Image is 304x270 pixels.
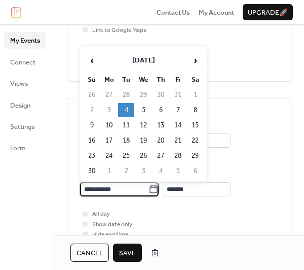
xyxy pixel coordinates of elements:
td: 4 [153,164,169,178]
td: 3 [135,164,151,178]
td: 7 [170,103,186,117]
td: 10 [101,118,117,132]
td: 28 [170,149,186,163]
td: 18 [118,133,134,148]
td: 2 [118,164,134,178]
th: Su [84,73,100,87]
span: Cancel [77,248,103,258]
a: Design [4,97,46,113]
button: Cancel [70,244,109,262]
td: 19 [135,133,151,148]
td: 1 [101,164,117,178]
a: Settings [4,118,46,134]
span: Settings [10,122,34,132]
button: Save [113,244,142,262]
td: 21 [170,133,186,148]
span: Connect [10,57,35,68]
a: My Account [199,7,234,17]
td: 6 [187,164,203,178]
td: 5 [135,103,151,117]
th: [DATE] [101,50,186,72]
span: Form [10,143,26,153]
th: Fr [170,73,186,87]
td: 17 [101,133,117,148]
span: My Events [10,36,40,46]
td: 12 [135,118,151,132]
td: 23 [84,149,100,163]
td: 5 [170,164,186,178]
button: Upgrade🚀 [243,4,293,20]
td: 13 [153,118,169,132]
span: › [187,50,203,71]
td: 2 [84,103,100,117]
span: Show date only [92,220,132,230]
span: Link to Google Maps [92,25,146,36]
a: Form [4,140,46,156]
span: Hide end time [92,230,128,240]
td: 14 [170,118,186,132]
td: 28 [118,88,134,102]
th: Th [153,73,169,87]
a: Connect [4,54,46,70]
td: 16 [84,133,100,148]
th: Mo [101,73,117,87]
td: 8 [187,103,203,117]
td: 22 [187,133,203,148]
a: My Events [4,32,46,48]
th: Tu [118,73,134,87]
td: 30 [84,164,100,178]
td: 11 [118,118,134,132]
td: 26 [135,149,151,163]
td: 6 [153,103,169,117]
span: Contact Us [157,8,190,18]
th: Sa [187,73,203,87]
span: Views [10,79,28,89]
td: 30 [153,88,169,102]
span: My Account [199,8,234,18]
td: 3 [101,103,117,117]
td: 29 [135,88,151,102]
td: 25 [118,149,134,163]
span: ‹ [84,50,99,71]
td: 27 [101,88,117,102]
span: Upgrade 🚀 [248,8,288,18]
td: 4 [118,103,134,117]
td: 20 [153,133,169,148]
span: Save [119,248,136,258]
span: All day [92,209,110,219]
td: 31 [170,88,186,102]
td: 27 [153,149,169,163]
a: Views [4,75,46,91]
td: 24 [101,149,117,163]
th: We [135,73,151,87]
td: 1 [187,88,203,102]
a: Contact Us [157,7,190,17]
span: Design [10,100,30,111]
td: 9 [84,118,100,132]
img: logo [11,7,21,18]
td: 26 [84,88,100,102]
td: 15 [187,118,203,132]
td: 29 [187,149,203,163]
